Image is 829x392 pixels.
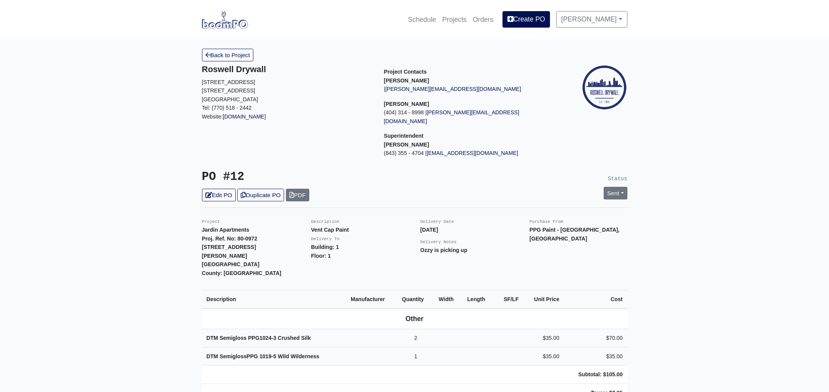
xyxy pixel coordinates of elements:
strong: DTM SemiglossPPG 1019-5 Wild Wilderness [207,353,320,359]
small: Purchase From [530,219,563,224]
strong: [GEOGRAPHIC_DATA] [202,261,259,267]
p: PPG Paint - [GEOGRAPHIC_DATA], [GEOGRAPHIC_DATA] [530,226,627,243]
small: Delivery Date [420,219,454,224]
a: [PERSON_NAME][EMAIL_ADDRESS][DOMAIN_NAME] [385,86,521,92]
p: Tel: (770) 518 - 2442 [202,104,373,112]
strong: County: [GEOGRAPHIC_DATA] [202,270,282,276]
td: $70.00 [564,329,627,348]
span: Superintendent [384,133,424,139]
strong: DTM Semigloss PPG1024-3 Crushed Silk [207,335,311,341]
p: (404) 314 - 8998 | [384,108,555,125]
a: Duplicate PO [237,189,284,201]
th: Unit Price [523,290,564,308]
small: Status [608,176,627,182]
a: Create PO [502,11,550,27]
td: 1 [397,347,434,366]
td: $35.00 [523,329,564,348]
h5: Roswell Drywall [202,64,373,74]
td: $35.00 [564,347,627,366]
a: [PERSON_NAME][EMAIL_ADDRESS][DOMAIN_NAME] [384,109,519,124]
img: boomPO [202,11,248,28]
a: Edit PO [202,189,236,201]
b: Other [405,315,424,323]
a: PDF [286,189,309,201]
strong: [PERSON_NAME] [384,101,429,107]
strong: Floor: 1 [311,253,331,259]
th: Width [434,290,463,308]
a: Orders [469,11,496,28]
p: (843) 355 - 4704 | [384,149,555,158]
div: Website: [202,64,373,121]
strong: Vent Cap Paint [311,227,349,233]
a: [DOMAIN_NAME] [223,114,266,120]
h3: PO #12 [202,170,409,184]
th: Description [202,290,346,308]
strong: Proj. Ref. No: 80-0972 [202,236,258,242]
a: [EMAIL_ADDRESS][DOMAIN_NAME] [427,150,518,156]
th: Cost [564,290,627,308]
strong: [STREET_ADDRESS][PERSON_NAME] [202,244,256,259]
a: Sent [604,187,627,199]
strong: [PERSON_NAME] [384,77,429,84]
span: Project Contacts [384,69,427,75]
p: | [384,85,555,94]
th: Length [463,290,495,308]
a: Back to Project [202,49,254,61]
p: [STREET_ADDRESS] [202,86,373,95]
strong: [PERSON_NAME] [384,142,429,148]
small: Delivery Notes [420,240,457,244]
small: Description [311,219,340,224]
th: Quantity [397,290,434,308]
strong: Jardin Apartments [202,227,250,233]
th: SF/LF [495,290,524,308]
p: [STREET_ADDRESS] [202,78,373,87]
a: Schedule [405,11,439,28]
a: [PERSON_NAME] [556,11,627,27]
small: Delivery To [311,237,340,241]
p: [GEOGRAPHIC_DATA] [202,95,373,104]
td: 2 [397,329,434,348]
strong: Building: 1 [311,244,339,250]
strong: [DATE] [420,227,438,233]
a: Projects [439,11,470,28]
strong: Ozzy is picking up [420,247,468,253]
th: Manufacturer [346,290,397,308]
td: $35.00 [523,347,564,366]
small: Project [202,219,220,224]
td: Subtotal: $105.00 [564,366,627,384]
